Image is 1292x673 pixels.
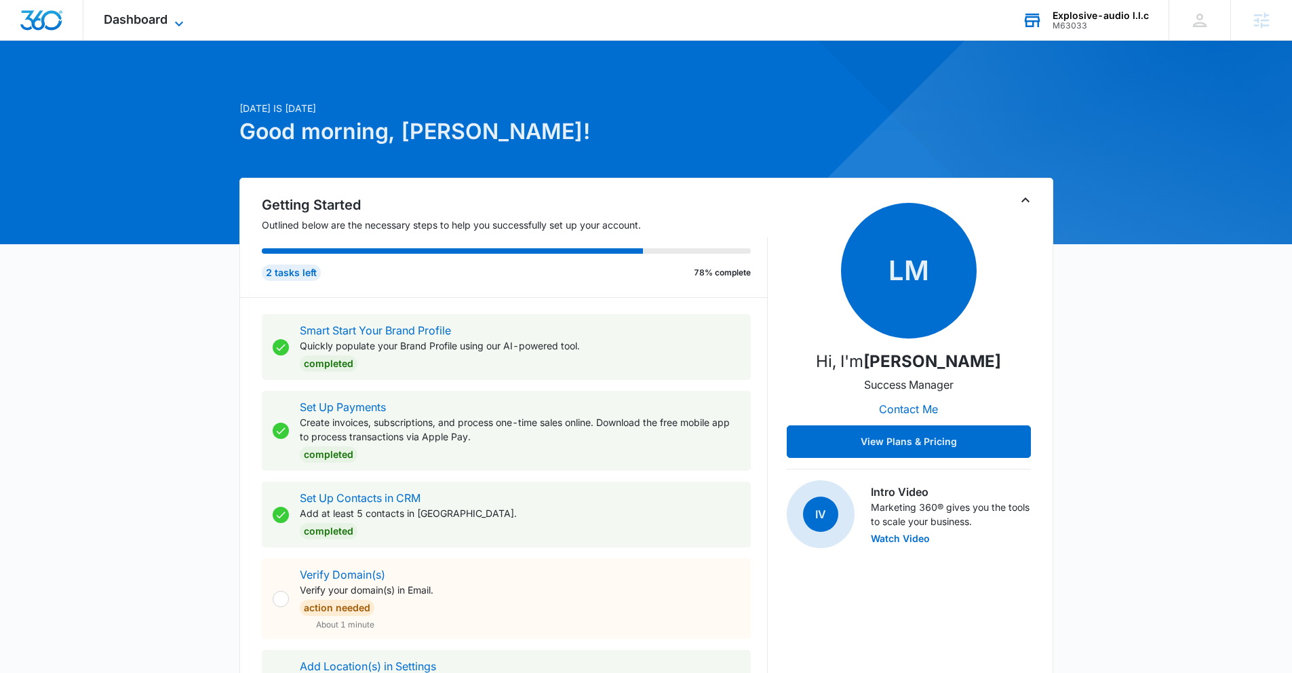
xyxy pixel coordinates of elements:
p: Hi, I'm [816,349,1001,374]
a: Smart Start Your Brand Profile [300,324,451,337]
div: account name [1053,10,1149,21]
img: tab_keywords_by_traffic_grey.svg [135,79,146,90]
div: Keywords by Traffic [150,80,229,89]
a: Verify Domain(s) [300,568,385,581]
div: Completed [300,523,357,539]
div: Domain: [DOMAIN_NAME] [35,35,149,46]
a: Set Up Contacts in CRM [300,491,420,505]
span: About 1 minute [316,619,374,631]
a: Set Up Payments [300,400,386,414]
div: Domain Overview [52,80,121,89]
div: v 4.0.25 [38,22,66,33]
span: LM [841,203,977,339]
span: Dashboard [104,12,168,26]
button: Watch Video [871,534,930,543]
h1: Good morning, [PERSON_NAME]! [239,115,777,148]
img: tab_domain_overview_orange.svg [37,79,47,90]
p: 78% complete [694,267,751,279]
p: Verify your domain(s) in Email. [300,583,433,597]
button: View Plans & Pricing [787,425,1031,458]
button: Contact Me [865,393,952,425]
div: Completed [300,355,357,372]
button: Toggle Collapse [1017,192,1034,208]
h2: Getting Started [262,195,768,215]
p: Marketing 360® gives you the tools to scale your business. [871,500,1031,528]
img: website_grey.svg [22,35,33,46]
strong: [PERSON_NAME] [863,351,1001,371]
span: IV [803,497,838,532]
p: Success Manager [864,377,954,393]
p: [DATE] is [DATE] [239,101,777,115]
img: logo_orange.svg [22,22,33,33]
div: Action Needed [300,600,374,616]
p: Create invoices, subscriptions, and process one-time sales online. Download the free mobile app t... [300,415,740,444]
a: Add Location(s) in Settings [300,659,436,673]
p: Add at least 5 contacts in [GEOGRAPHIC_DATA]. [300,506,517,520]
div: account id [1053,21,1149,31]
p: Outlined below are the necessary steps to help you successfully set up your account. [262,218,768,232]
div: Completed [300,446,357,463]
h3: Intro Video [871,484,1031,500]
p: Quickly populate your Brand Profile using our AI-powered tool. [300,339,580,353]
div: 2 tasks left [262,265,321,281]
